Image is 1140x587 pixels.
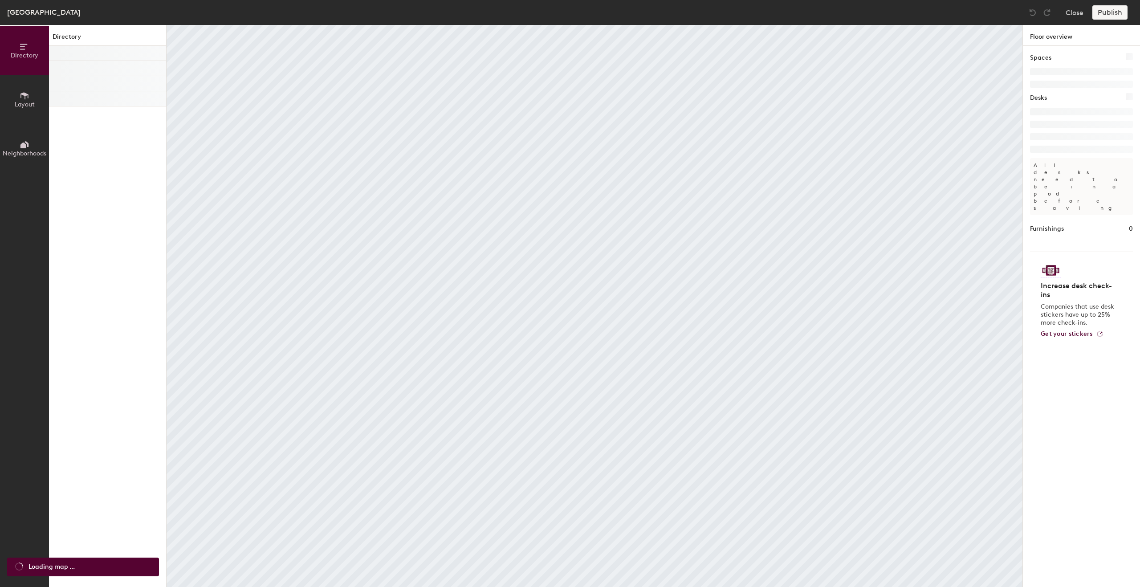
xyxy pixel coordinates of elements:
[11,52,38,59] span: Directory
[167,25,1022,587] canvas: Map
[1041,281,1117,299] h4: Increase desk check-ins
[1030,53,1051,63] h1: Spaces
[1042,8,1051,17] img: Redo
[1066,5,1083,20] button: Close
[49,32,166,46] h1: Directory
[3,150,46,157] span: Neighborhoods
[1030,93,1047,103] h1: Desks
[1041,263,1061,278] img: Sticker logo
[1030,224,1064,234] h1: Furnishings
[1023,25,1140,46] h1: Floor overview
[28,562,75,572] span: Loading map ...
[1030,158,1133,215] p: All desks need to be in a pod before saving
[7,7,81,18] div: [GEOGRAPHIC_DATA]
[1041,330,1103,338] a: Get your stickers
[1129,224,1133,234] h1: 0
[15,101,35,108] span: Layout
[1041,330,1093,338] span: Get your stickers
[1041,303,1117,327] p: Companies that use desk stickers have up to 25% more check-ins.
[1028,8,1037,17] img: Undo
